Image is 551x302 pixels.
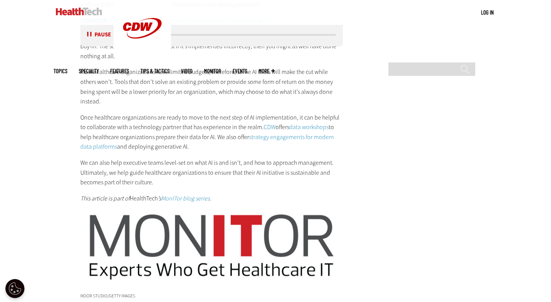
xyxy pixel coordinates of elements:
a: MonITor [204,68,221,74]
a: Log in [481,9,494,16]
span: Specialty [79,68,99,74]
div: User menu [481,8,494,16]
span: More [259,68,275,74]
em: ’s [158,194,161,202]
a: Tips & Tactics [140,68,170,74]
a: CDW [114,51,171,59]
a: Features [110,68,129,74]
a: data workshops [289,123,329,131]
img: Home [56,8,102,15]
p: HealthTech [80,194,343,204]
a: CDW [264,123,275,131]
img: MonITor_logo_sized.jpg [80,209,343,284]
button: Open Preferences [5,279,24,298]
div: Moor Studio/Getty Images [80,294,343,298]
em: This article is part of [80,194,130,202]
em: . [210,194,211,202]
a: Video [181,68,192,74]
span: Topics [54,68,67,74]
p: Once healthcare organizations are ready to move to the next step of AI implementation, it can be ... [80,113,343,152]
a: MonITor blog series [161,194,210,202]
div: Cookie Settings [5,279,24,298]
p: We can also help executive teams level-set on what AI is and isn’t, and how to approach managemen... [80,158,343,187]
a: Events [233,68,247,74]
p: Most healthcare organizations have limited budgets; therefore, some AI tools will make the cut wh... [80,67,343,106]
